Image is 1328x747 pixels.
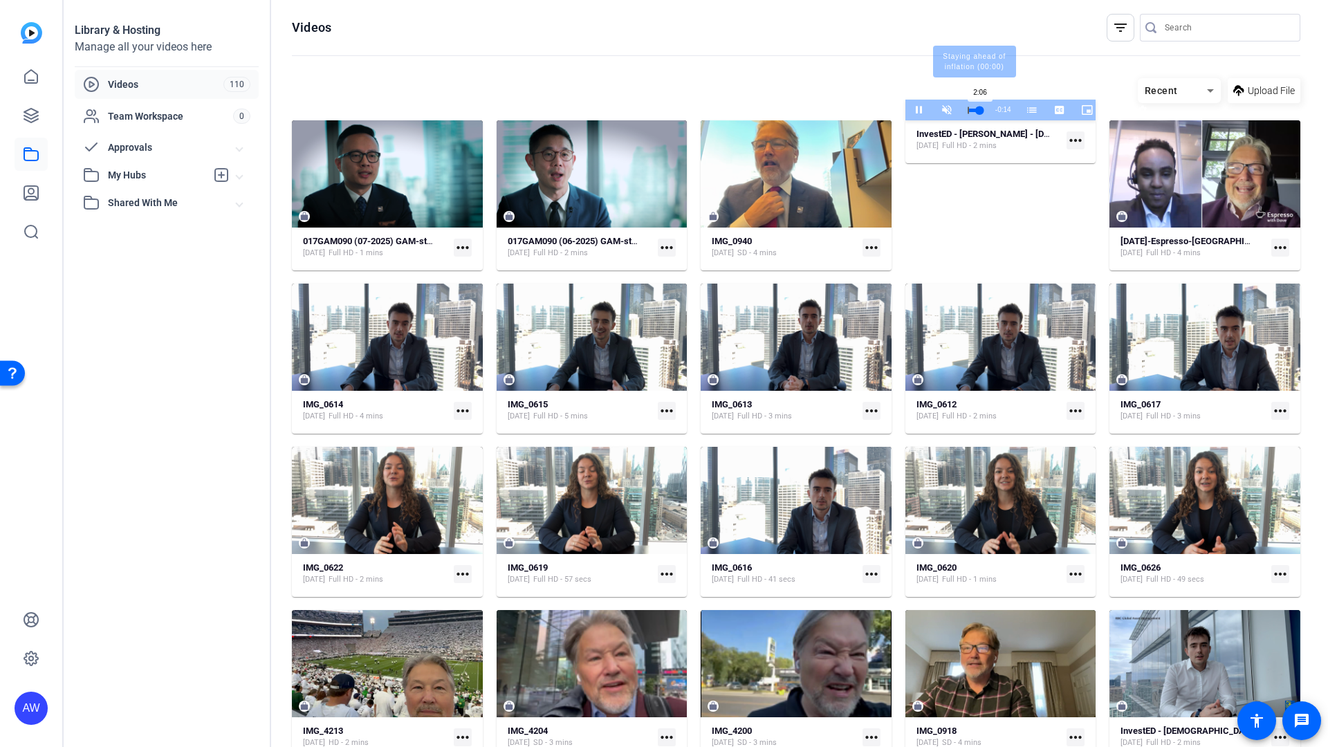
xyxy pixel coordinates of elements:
span: Full HD - 57 secs [533,574,591,585]
mat-expansion-panel-header: My Hubs [75,161,259,189]
span: [DATE] [303,248,325,259]
mat-icon: filter_list [1112,19,1129,36]
a: IMG_0620[DATE]Full HD - 1 mins [916,562,1062,585]
mat-icon: more_horiz [863,565,880,583]
a: InvestED - [PERSON_NAME] - [DATE] - Understanding Inflation[DATE]Full HD - 2 mins [916,129,1062,151]
span: Full HD - 2 mins [533,248,588,259]
mat-icon: more_horiz [1067,402,1085,420]
span: Full HD - 49 secs [1146,574,1204,585]
mat-icon: more_horiz [863,402,880,420]
mat-icon: more_horiz [863,728,880,746]
a: IMG_0616[DATE]Full HD - 41 secs [712,562,857,585]
strong: IMG_0918 [916,726,957,736]
span: [DATE] [916,574,939,585]
mat-expansion-panel-header: Approvals [75,133,259,161]
a: IMG_0614[DATE]Full HD - 4 mins [303,399,448,422]
span: Shared With Me [108,196,237,210]
span: Videos [108,77,223,91]
span: [DATE] [508,248,530,259]
strong: IMG_0617 [1120,399,1161,409]
mat-icon: more_horiz [1271,402,1289,420]
mat-icon: more_horiz [1271,728,1289,746]
button: Unmute [933,100,961,120]
strong: IMG_0940 [712,236,752,246]
button: Exit Fullscreen [1101,100,1129,120]
span: 0:14 [997,106,1011,113]
span: Full HD - 2 mins [329,574,383,585]
h1: Videos [292,19,331,36]
span: Full HD - 2 mins [942,411,997,422]
mat-icon: more_horiz [863,239,880,257]
mat-icon: more_horiz [454,239,472,257]
button: Upload File [1228,78,1300,103]
mat-icon: message [1293,712,1310,729]
mat-icon: more_horiz [658,239,676,257]
strong: IMG_4204 [508,726,548,736]
a: IMG_0626[DATE]Full HD - 49 secs [1120,562,1266,585]
span: Full HD - 1 mins [942,574,997,585]
span: - [995,106,997,113]
a: IMG_0615[DATE]Full HD - 5 mins [508,399,653,422]
span: [DATE] [508,411,530,422]
a: IMG_0622[DATE]Full HD - 2 mins [303,562,448,585]
span: [DATE] [1120,411,1143,422]
button: Captions [1046,100,1073,120]
strong: IMG_0613 [712,399,752,409]
span: Full HD - 41 secs [737,574,795,585]
a: [DATE]-Espresso-[GEOGRAPHIC_DATA][DATE]Full HD - 4 mins [1120,236,1266,259]
strong: IMG_0615 [508,399,548,409]
mat-icon: more_horiz [454,728,472,746]
mat-icon: more_horiz [1271,239,1289,257]
span: Approvals [108,140,237,155]
span: Full HD - 4 mins [1146,248,1201,259]
div: Manage all your videos here [75,39,259,55]
span: [DATE] [303,411,325,422]
strong: IMG_4200 [712,726,752,736]
strong: [DATE]-Espresso-[GEOGRAPHIC_DATA] [1120,236,1280,246]
span: [DATE] [303,574,325,585]
span: [DATE] [1120,574,1143,585]
strong: IMG_0614 [303,399,343,409]
span: [DATE] [508,574,530,585]
img: blue-gradient.svg [21,22,42,44]
span: Recent [1145,85,1178,96]
span: [DATE] [712,574,734,585]
span: [DATE] [916,411,939,422]
mat-icon: more_horiz [454,565,472,583]
mat-icon: more_horiz [1067,565,1085,583]
span: [DATE] [712,411,734,422]
span: SD - 4 mins [737,248,777,259]
a: 017GAM090 (07-2025) GAM-story-SC-v5_2[DATE]Full HD - 1 mins [303,236,448,259]
button: Picture-in-Picture [1073,100,1101,120]
span: Upload File [1248,84,1295,98]
mat-icon: more_horiz [454,402,472,420]
strong: IMG_0619 [508,562,548,573]
div: Progress Bar [968,109,981,112]
strong: IMG_0616 [712,562,752,573]
span: Staying ahead of inflation (00:00) [933,46,1016,77]
input: Search [1165,19,1289,36]
strong: IMG_0622 [303,562,343,573]
div: Library & Hosting [75,22,259,39]
button: Pause [905,100,933,120]
strong: IMG_0626 [1120,562,1161,573]
mat-icon: more_horiz [1067,131,1085,149]
a: IMG_0612[DATE]Full HD - 2 mins [916,399,1062,422]
span: 0 [233,109,250,124]
mat-icon: more_horiz [1067,728,1085,746]
a: IMG_0617[DATE]Full HD - 3 mins [1120,399,1266,422]
strong: IMG_0620 [916,562,957,573]
strong: InvestED - [PERSON_NAME] - [DATE] - Understanding Inflation [916,129,1163,139]
a: IMG_0940[DATE]SD - 4 mins [712,236,857,259]
span: Full HD - 1 mins [329,248,383,259]
span: Team Workspace [108,109,233,123]
button: Chapters [1018,100,1046,120]
div: AW [15,692,48,725]
span: Full HD - 3 mins [737,411,792,422]
mat-icon: accessibility [1248,712,1265,729]
span: Full HD - 2 mins [942,140,997,151]
span: Full HD - 5 mins [533,411,588,422]
mat-icon: more_horiz [658,728,676,746]
mat-icon: more_horiz [658,565,676,583]
mat-icon: more_horiz [1271,565,1289,583]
